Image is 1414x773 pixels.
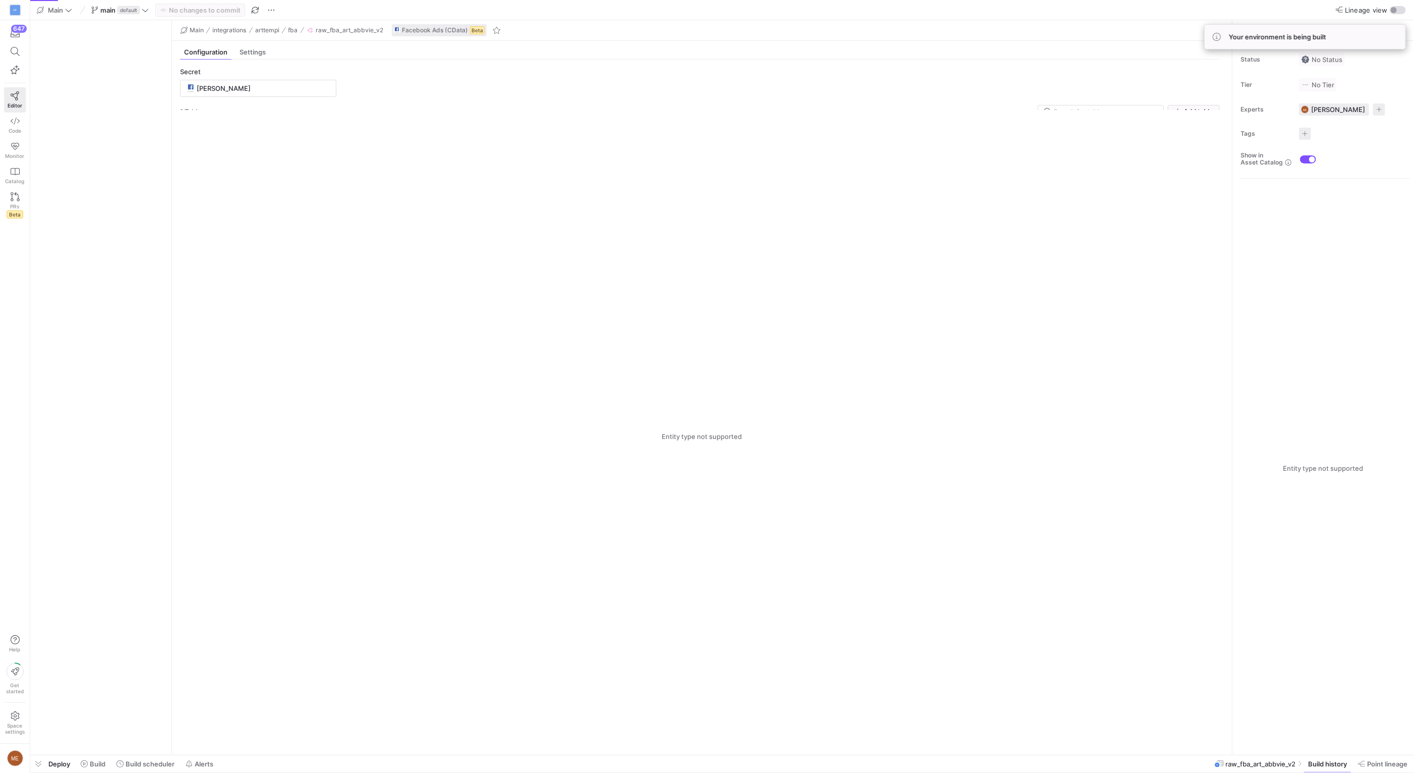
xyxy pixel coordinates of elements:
button: 647 [4,24,26,42]
span: raw_fba_art_abbvie_v2 [316,27,383,34]
span: No Status [1302,56,1342,64]
button: ME [4,748,26,769]
span: Space settings [5,723,25,735]
span: Entity type not supported [662,432,742,440]
img: No status [1302,56,1310,64]
span: raw_fba_art_abbvie_v2 [1226,760,1296,768]
button: Main [178,24,206,36]
span: Get started [6,682,24,694]
button: Point lineage [1353,755,1412,772]
span: main [100,6,115,14]
button: Build history [1304,755,1351,772]
span: Catalog [6,178,25,184]
a: Catalog [4,163,26,188]
a: PRsBeta [4,188,26,223]
button: No tierNo Tier [1299,78,1337,91]
span: Editor [8,102,22,108]
button: No statusNo Status [1299,53,1345,66]
div: 647 [11,25,27,33]
button: fba [286,24,301,36]
span: Deploy [48,760,70,768]
a: Monitor [4,138,26,163]
span: Help [9,646,21,652]
span: Configuration [184,49,227,56]
img: undefined [394,27,400,33]
button: Build [76,755,110,772]
span: Build [90,760,105,768]
img: undefined [187,84,195,92]
span: Experts [1241,106,1291,113]
span: No Tier [1302,81,1334,89]
span: Main [190,27,204,34]
span: Beta [470,26,485,34]
div: Secret [180,68,336,76]
a: Editor [4,87,26,113]
span: Beta [7,210,23,218]
span: Build history [1308,760,1347,768]
span: PRs [11,203,20,209]
span: Alerts [195,760,213,768]
span: Add table [1184,107,1213,116]
span: Settings [240,49,266,56]
span: fba [288,27,298,34]
span: Main [48,6,63,14]
span: arttempi [255,27,279,34]
span: Point lineage [1367,760,1407,768]
button: arttempi [253,24,282,36]
span: integrations [213,27,247,34]
a: Spacesettings [4,707,26,739]
span: Build scheduler [126,760,174,768]
button: integrations [210,24,249,36]
button: maindefault [89,4,151,17]
span: Status [1241,56,1291,63]
button: raw_fba_art_abbvie_v2 [304,24,386,36]
span: Tier [1241,81,1291,88]
div: VF [10,5,20,15]
button: Help [4,631,26,657]
div: ME [1301,105,1309,114]
input: Search for tables [1053,107,1157,116]
a: VF [4,2,26,19]
span: Code [9,128,21,134]
a: Code [4,113,26,138]
img: No tier [1302,81,1310,89]
input: Search for a secret [197,84,330,92]
button: Main [34,4,75,17]
span: Monitor [6,153,25,159]
span: Facebook Ads (CData) [402,27,468,34]
span: Your environment is being built [1229,33,1326,41]
button: Getstarted [4,659,26,698]
button: Alerts [181,755,218,772]
span: 1 Table [180,107,201,116]
button: Add table [1168,105,1220,118]
span: Entity type not supported [1283,464,1364,472]
span: [PERSON_NAME] [1311,105,1365,114]
span: default [117,6,140,14]
button: Build scheduler [112,755,179,772]
span: Show in Asset Catalog [1241,152,1283,166]
span: Lineage view [1345,6,1388,14]
div: ME [7,750,23,766]
span: Tags [1241,130,1291,137]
